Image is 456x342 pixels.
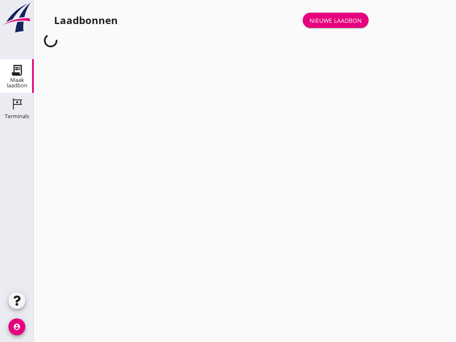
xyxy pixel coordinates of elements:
[303,13,369,28] a: Nieuwe laadbon
[5,114,29,119] div: Terminals
[54,14,118,27] div: Laadbonnen
[8,318,25,335] i: account_circle
[2,2,32,33] img: logo-small.a267ee39.svg
[309,16,362,25] div: Nieuwe laadbon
